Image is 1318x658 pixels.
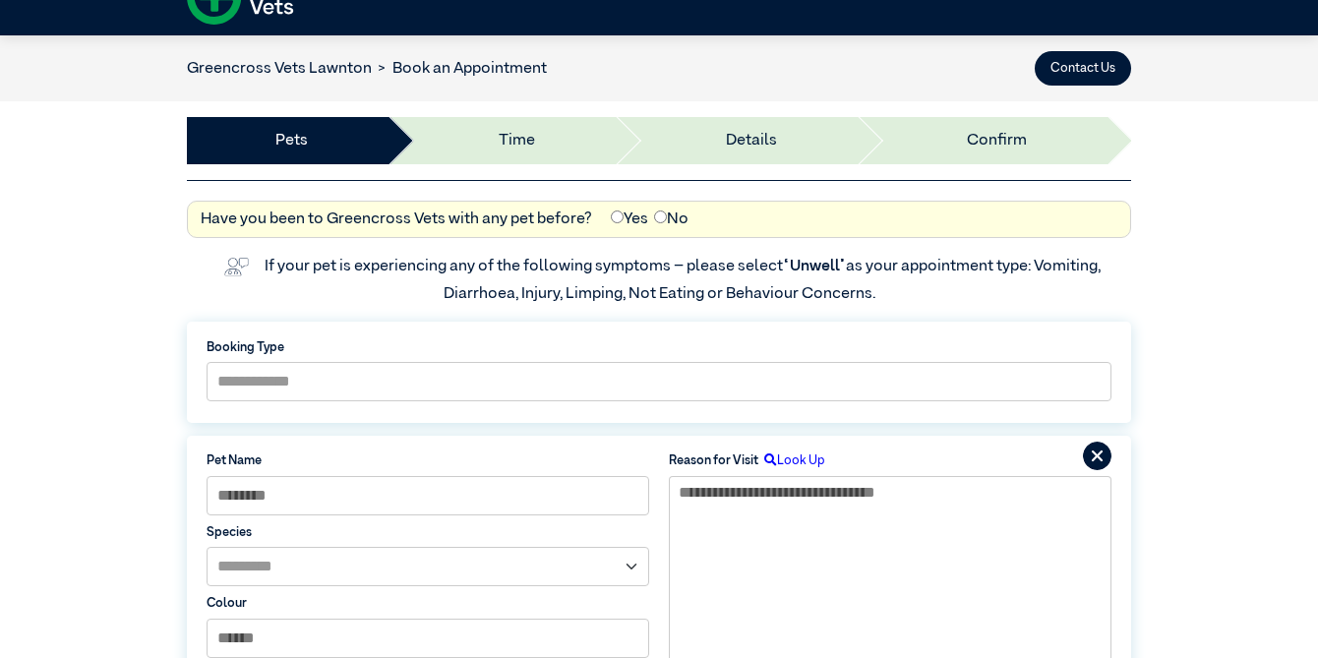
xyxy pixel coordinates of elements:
[217,251,255,282] img: vet
[265,259,1104,302] label: If your pet is experiencing any of the following symptoms – please select as your appointment typ...
[758,451,825,470] label: Look Up
[783,259,846,274] span: “Unwell”
[654,208,689,231] label: No
[207,523,649,542] label: Species
[611,210,624,223] input: Yes
[207,594,649,613] label: Colour
[1035,51,1131,86] button: Contact Us
[207,451,649,470] label: Pet Name
[187,61,372,77] a: Greencross Vets Lawnton
[275,129,308,152] a: Pets
[187,57,547,81] nav: breadcrumb
[669,451,758,470] label: Reason for Visit
[201,208,592,231] label: Have you been to Greencross Vets with any pet before?
[372,57,547,81] li: Book an Appointment
[654,210,667,223] input: No
[207,338,1111,357] label: Booking Type
[611,208,648,231] label: Yes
